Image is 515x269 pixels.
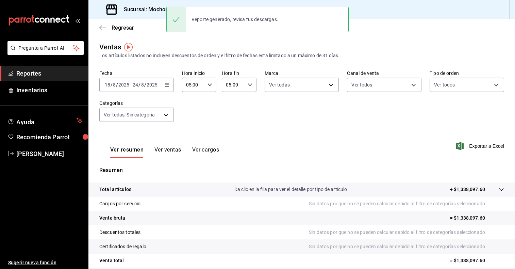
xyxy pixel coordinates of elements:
span: / [144,82,146,88]
input: -- [104,82,111,88]
button: Ver resumen [110,146,144,158]
span: / [111,82,113,88]
span: [PERSON_NAME] [16,149,83,158]
span: - [130,82,132,88]
label: Hora inicio [182,71,216,76]
p: Descuentos totales [99,229,140,236]
label: Fecha [99,71,174,76]
p: = $1,338,097.60 [450,215,504,222]
span: / [138,82,140,88]
label: Canal de venta [347,71,421,76]
label: Marca [265,71,339,76]
p: Certificados de regalo [99,243,146,250]
img: Tooltip marker [124,43,133,51]
label: Hora fin [222,71,256,76]
input: -- [132,82,138,88]
p: Sin datos por que no se pueden calcular debido al filtro de categorías seleccionado [309,243,504,250]
p: Resumen [99,166,504,174]
span: Recomienda Parrot [16,132,83,142]
label: Categorías [99,101,174,106]
h3: Sucursal: Mochomos (Metepec) [118,5,203,14]
input: -- [141,82,144,88]
p: Sin datos por que no se pueden calcular debido al filtro de categorías seleccionado [309,229,504,236]
div: navigation tabs [110,146,219,158]
div: Reporte generado, revisa tus descargas. [186,12,284,27]
label: Tipo de orden [430,71,504,76]
input: ---- [118,82,130,88]
span: Reportes [16,69,83,78]
button: Ver cargos [192,146,219,158]
button: Regresar [99,25,134,31]
span: Ver todos [434,81,455,88]
span: Sugerir nueva función [8,259,83,266]
p: Venta bruta [99,215,125,222]
span: Ayuda [16,117,74,125]
span: Ver todas [269,81,290,88]
p: Venta total [99,257,124,264]
a: Pregunta a Parrot AI [5,49,84,57]
div: Ventas [99,42,121,52]
p: Total artículos [99,186,131,193]
input: ---- [146,82,158,88]
button: Ver ventas [154,146,181,158]
div: Los artículos listados no incluyen descuentos de orden y el filtro de fechas está limitado a un m... [99,52,504,59]
input: -- [113,82,116,88]
p: Sin datos por que no se pueden calcular debido al filtro de categorías seleccionado [309,200,504,207]
span: / [116,82,118,88]
p: Cargos por servicio [99,200,141,207]
span: Inventarios [16,85,83,95]
p: + $1,338,097.60 [450,186,485,193]
p: = $1,338,097.60 [450,257,504,264]
span: Ver todos [351,81,372,88]
p: Da clic en la fila para ver el detalle por tipo de artículo [234,186,347,193]
span: Ver todas, Sin categoría [104,111,155,118]
button: Exportar a Excel [458,142,504,150]
button: Pregunta a Parrot AI [7,41,84,55]
span: Regresar [112,25,134,31]
span: Pregunta a Parrot AI [18,45,73,52]
button: open_drawer_menu [75,18,80,23]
